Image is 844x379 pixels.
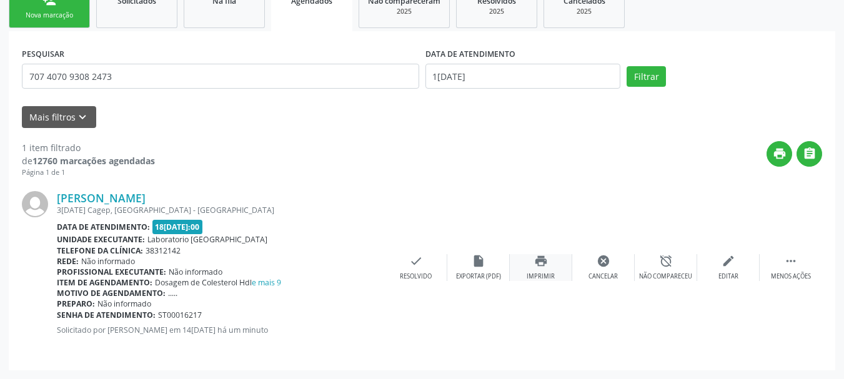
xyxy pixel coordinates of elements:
[57,288,166,298] b: Motivo de agendamento:
[169,267,222,277] span: Não informado
[57,298,95,309] b: Preparo:
[22,64,419,89] input: Nome, CNS
[18,11,81,20] div: Nova marcação
[168,288,177,298] span: .....
[22,44,64,64] label: PESQUISAR
[767,141,792,167] button: print
[252,277,281,288] a: e mais 9
[534,254,548,268] i: print
[527,272,555,281] div: Imprimir
[368,7,440,16] div: 2025
[659,254,673,268] i: alarm_off
[22,191,48,217] img: img
[57,310,156,320] b: Senha de atendimento:
[152,220,203,234] span: 18[DATE]:00
[588,272,618,281] div: Cancelar
[553,7,615,16] div: 2025
[22,154,155,167] div: de
[97,298,151,309] span: Não informado
[456,272,501,281] div: Exportar (PDF)
[147,234,267,245] span: Laboratorio [GEOGRAPHIC_DATA]
[57,267,166,277] b: Profissional executante:
[57,191,146,205] a: [PERSON_NAME]
[409,254,423,268] i: check
[773,147,787,160] i: print
[57,325,385,335] p: Solicitado por [PERSON_NAME] em 14[DATE] há um minuto
[76,111,89,124] i: keyboard_arrow_down
[22,141,155,154] div: 1 item filtrado
[57,205,385,215] div: 3[DATE] Cagep, [GEOGRAPHIC_DATA] - [GEOGRAPHIC_DATA]
[32,155,155,167] strong: 12760 marcações agendadas
[797,141,822,167] button: 
[718,272,738,281] div: Editar
[22,167,155,178] div: Página 1 de 1
[57,234,145,245] b: Unidade executante:
[784,254,798,268] i: 
[472,254,485,268] i: insert_drive_file
[57,222,150,232] b: Data de atendimento:
[465,7,528,16] div: 2025
[722,254,735,268] i: edit
[425,44,515,64] label: DATA DE ATENDIMENTO
[771,272,811,281] div: Menos ações
[158,310,202,320] span: ST00016217
[22,106,96,128] button: Mais filtroskeyboard_arrow_down
[81,256,135,267] span: Não informado
[400,272,432,281] div: Resolvido
[146,245,181,256] span: 38312142
[597,254,610,268] i: cancel
[57,256,79,267] b: Rede:
[425,64,621,89] input: Selecione um intervalo
[57,245,143,256] b: Telefone da clínica:
[639,272,692,281] div: Não compareceu
[803,147,817,160] i: 
[57,277,152,288] b: Item de agendamento:
[155,277,281,288] span: Dosagem de Colesterol Hdl
[627,66,666,87] button: Filtrar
